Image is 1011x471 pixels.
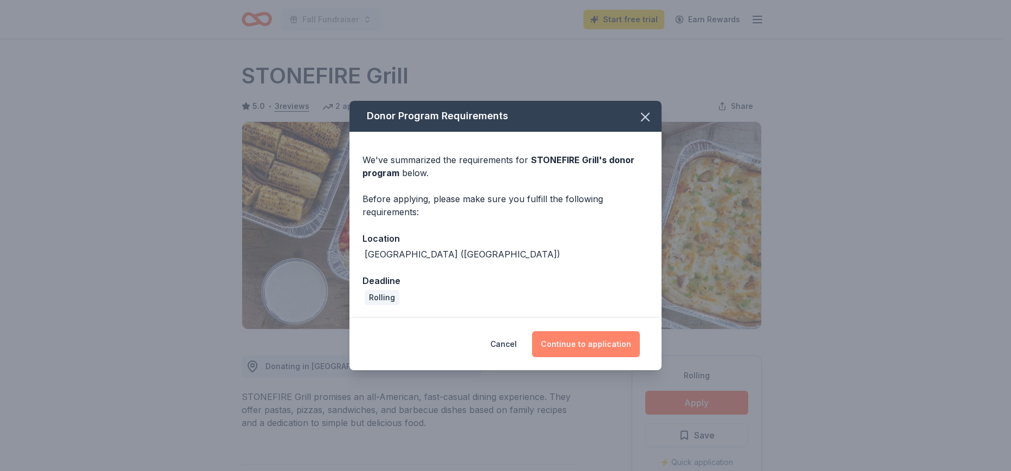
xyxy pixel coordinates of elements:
[365,248,560,261] div: [GEOGRAPHIC_DATA] ([GEOGRAPHIC_DATA])
[362,192,649,218] div: Before applying, please make sure you fulfill the following requirements:
[362,153,649,179] div: We've summarized the requirements for below.
[362,274,649,288] div: Deadline
[490,331,517,357] button: Cancel
[365,290,399,305] div: Rolling
[532,331,640,357] button: Continue to application
[362,231,649,246] div: Location
[349,101,662,132] div: Donor Program Requirements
